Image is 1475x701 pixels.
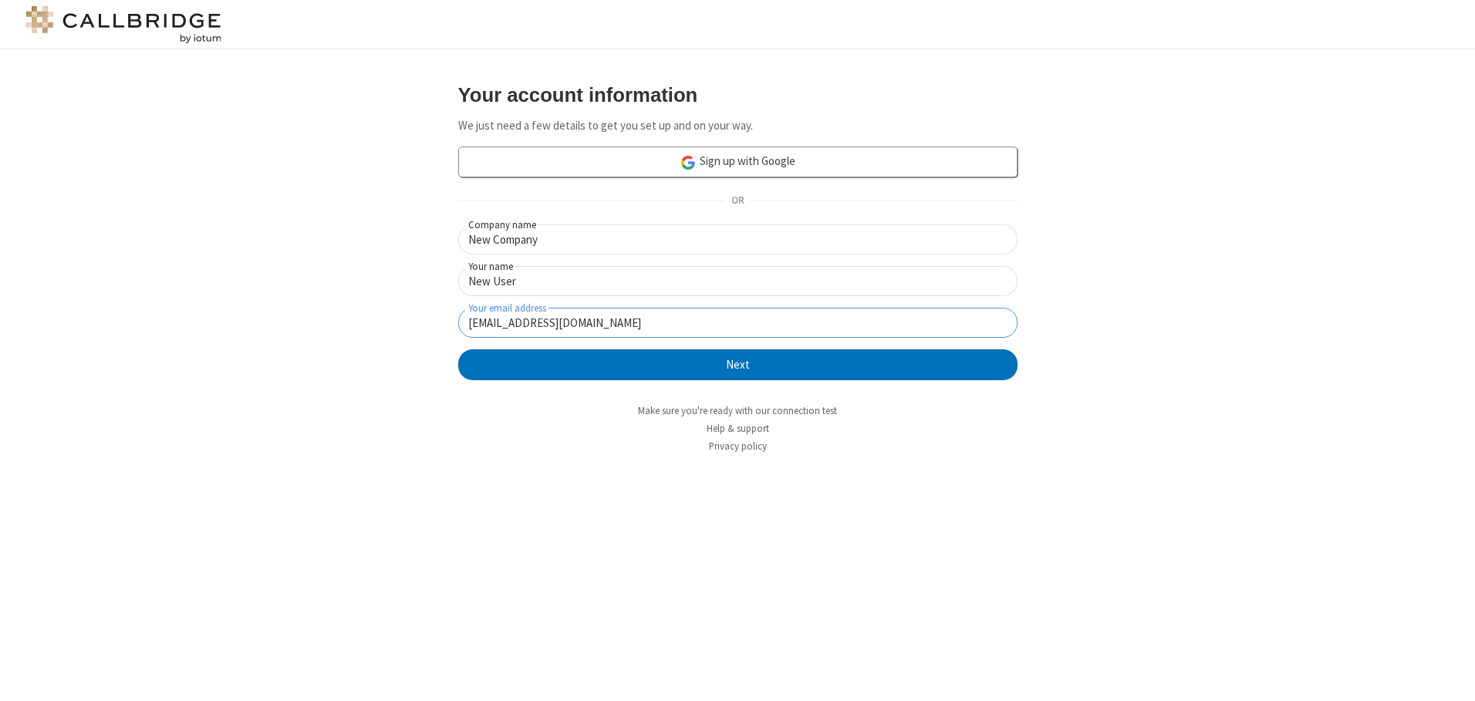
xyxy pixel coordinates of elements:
[458,224,1018,254] input: Company name
[458,147,1018,177] a: Sign up with Google
[638,404,837,417] a: Make sure you're ready with our connection test
[707,422,769,435] a: Help & support
[458,308,1018,338] input: Your email address
[458,117,1018,135] p: We just need a few details to get you set up and on your way.
[680,154,697,171] img: google-icon.png
[725,190,750,212] span: OR
[709,440,767,453] a: Privacy policy
[458,266,1018,296] input: Your name
[458,84,1018,106] h3: Your account information
[458,349,1018,380] button: Next
[23,6,224,43] img: logo@2x.png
